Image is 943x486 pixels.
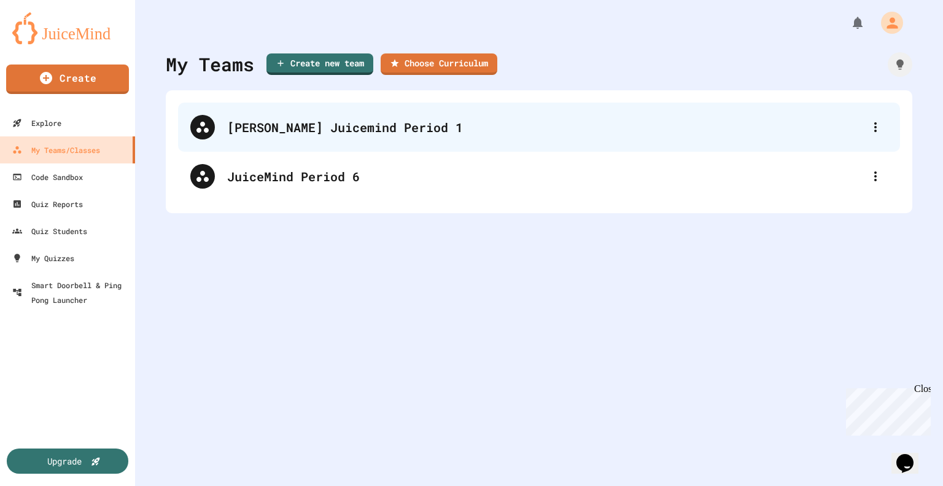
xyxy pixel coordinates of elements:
a: Create new team [266,53,373,75]
div: My Teams/Classes [12,143,100,157]
div: My Notifications [828,12,868,33]
div: Explore [12,116,61,130]
div: Quiz Students [12,224,87,238]
div: JuiceMind Period 6 [227,167,863,186]
div: JuiceMind Period 6 [178,152,900,201]
img: logo-orange.svg [12,12,123,44]
div: [PERSON_NAME] Juicemind Period 1 [227,118,863,136]
div: How it works [888,52,912,77]
div: Smart Doorbell & Ping Pong Launcher [12,278,130,307]
div: My Account [868,9,906,37]
div: Code Sandbox [12,170,83,184]
iframe: chat widget [841,383,931,436]
div: My Quizzes [12,251,74,265]
iframe: chat widget [891,437,931,474]
a: Choose Curriculum [381,53,497,75]
div: Chat with us now!Close [5,5,85,78]
div: Quiz Reports [12,197,83,211]
div: Upgrade [47,455,82,468]
div: My Teams [166,50,254,78]
a: Create [6,65,129,94]
div: [PERSON_NAME] Juicemind Period 1 [178,103,900,152]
